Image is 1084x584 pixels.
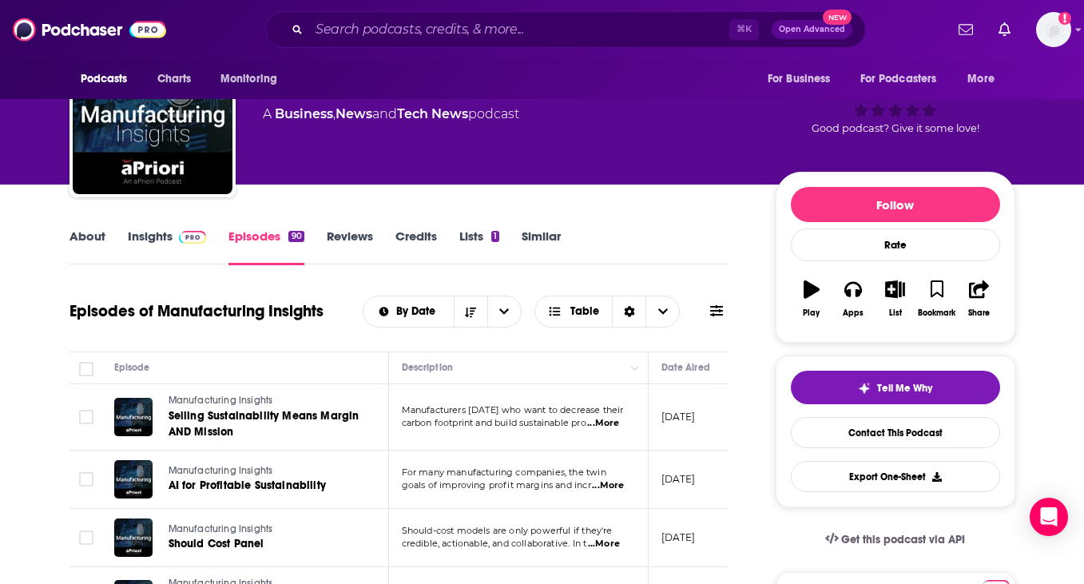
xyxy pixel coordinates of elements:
[69,301,324,321] h1: Episodes of Manufacturing Insights
[69,228,105,265] a: About
[791,461,1000,492] button: Export One-Sheet
[1058,12,1071,25] svg: Add a profile image
[169,479,326,492] span: AI for Profitable Sustainability
[114,358,150,377] div: Episode
[791,228,1000,261] div: Rate
[402,417,586,428] span: carbon footprint and build sustainable pro
[402,479,591,491] span: goals of improving profit margins and incr
[756,64,851,94] button: open menu
[858,382,871,395] img: tell me why sparkle
[157,68,192,90] span: Charts
[275,106,333,121] a: Business
[841,533,965,546] span: Get this podcast via API
[791,270,832,328] button: Play
[522,228,561,265] a: Similar
[336,106,372,121] a: News
[13,14,166,45] img: Podchaser - Follow, Share and Rate Podcasts
[395,228,437,265] a: Credits
[402,358,453,377] div: Description
[169,408,360,440] a: Selling Sustainability Means Margin AND Mission
[333,106,336,121] span: ,
[169,409,359,439] span: Selling Sustainability Means Margin AND Mission
[402,525,613,536] span: Should-cost models are only powerful if they're
[860,68,937,90] span: For Podcasters
[459,228,499,265] a: Lists1
[968,308,990,318] div: Share
[363,306,454,317] button: open menu
[169,465,273,476] span: Manufacturing Insights
[850,64,960,94] button: open menu
[79,530,93,545] span: Toggle select row
[309,17,729,42] input: Search podcasts, credits, & more...
[791,187,1000,222] button: Follow
[454,296,487,327] button: Sort Direction
[73,34,232,194] img: Manufacturing Insights
[918,308,955,318] div: Bookmark
[612,296,645,327] div: Sort Direction
[327,228,373,265] a: Reviews
[661,410,696,423] p: [DATE]
[791,417,1000,448] a: Contact This Podcast
[169,522,359,537] a: Manufacturing Insights
[992,16,1017,43] a: Show notifications dropdown
[967,68,995,90] span: More
[169,395,273,406] span: Manufacturing Insights
[729,19,759,40] span: ⌘ K
[169,523,273,534] span: Manufacturing Insights
[570,306,599,317] span: Table
[1036,12,1071,47] span: Logged in as Marketing09
[843,308,864,318] div: Apps
[128,228,207,265] a: InsightsPodchaser Pro
[169,464,359,479] a: Manufacturing Insights
[402,538,587,549] span: credible, actionable, and collaborative. In t
[625,359,645,378] button: Column Actions
[487,296,521,327] button: open menu
[958,270,999,328] button: Share
[534,296,681,328] button: Choose View
[169,478,359,494] a: AI for Profitable Sustainability
[823,10,852,25] span: New
[79,410,93,424] span: Toggle select row
[396,306,441,317] span: By Date
[956,64,1015,94] button: open menu
[209,64,298,94] button: open menu
[588,538,620,550] span: ...More
[661,358,710,377] div: Date Aired
[491,231,499,242] div: 1
[916,270,958,328] button: Bookmark
[1036,12,1071,47] img: User Profile
[265,11,866,48] div: Search podcasts, credits, & more...
[372,106,397,121] span: and
[79,472,93,487] span: Toggle select row
[768,68,831,90] span: For Business
[803,308,820,318] div: Play
[661,530,696,544] p: [DATE]
[874,270,915,328] button: List
[397,106,468,121] a: Tech News
[147,64,201,94] a: Charts
[889,308,902,318] div: List
[402,404,624,415] span: Manufacturers [DATE] who want to decrease their
[288,231,304,242] div: 90
[402,467,606,478] span: For many manufacturing companies, the twin
[812,122,979,134] span: Good podcast? Give it some love!
[877,382,932,395] span: Tell Me Why
[220,68,277,90] span: Monitoring
[791,371,1000,404] button: tell me why sparkleTell Me Why
[263,105,519,124] div: A podcast
[169,537,264,550] span: Should Cost Panel
[228,228,304,265] a: Episodes90
[661,472,696,486] p: [DATE]
[363,296,522,328] h2: Choose List sort
[772,20,852,39] button: Open AdvancedNew
[169,536,359,552] a: Should Cost Panel
[81,68,128,90] span: Podcasts
[587,417,619,430] span: ...More
[779,26,845,34] span: Open Advanced
[1036,12,1071,47] button: Show profile menu
[69,64,149,94] button: open menu
[592,479,624,492] span: ...More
